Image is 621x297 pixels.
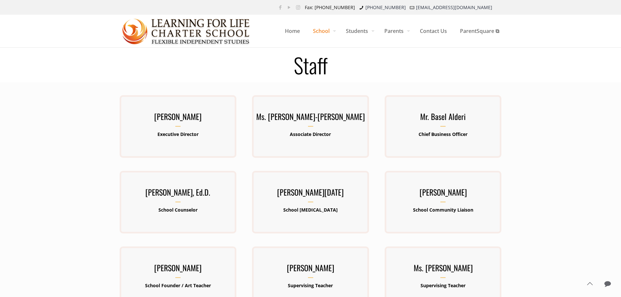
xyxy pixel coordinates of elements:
[378,15,413,47] a: Parents
[413,15,453,47] a: Contact Us
[385,110,501,127] h3: Mr. Basel Alderi
[288,282,333,289] b: Supervising Teacher
[278,21,306,41] span: Home
[385,186,501,202] h3: [PERSON_NAME]
[358,4,365,10] i: phone
[419,131,467,137] b: Chief Business Officer
[365,4,406,10] a: [PHONE_NUMBER]
[339,21,378,41] span: Students
[283,207,338,213] b: School [MEDICAL_DATA]
[409,4,416,10] i: mail
[278,15,306,47] a: Home
[252,261,369,278] h3: [PERSON_NAME]
[158,207,198,213] b: School Counselor
[421,282,466,289] b: Supervising Teacher
[122,15,250,48] img: Staff
[277,4,284,10] a: Facebook icon
[306,21,339,41] span: School
[416,4,492,10] a: [EMAIL_ADDRESS][DOMAIN_NAME]
[453,15,506,47] a: ParentSquare ⧉
[306,15,339,47] a: School
[252,110,369,127] h3: Ms. [PERSON_NAME]-[PERSON_NAME]
[252,186,369,202] h3: [PERSON_NAME][DATE]
[295,4,302,10] a: Instagram icon
[413,207,473,213] b: School Community Liaison
[286,4,293,10] a: YouTube icon
[339,15,378,47] a: Students
[157,131,199,137] b: Executive Director
[120,186,236,202] h3: [PERSON_NAME], Ed.D.
[378,21,413,41] span: Parents
[112,54,510,75] h1: Staff
[453,21,506,41] span: ParentSquare ⧉
[385,261,501,278] h3: Ms. [PERSON_NAME]
[290,131,331,137] b: Associate Director
[120,110,236,127] h3: [PERSON_NAME]
[145,282,211,289] b: School Founder / Art Teacher
[122,15,250,47] a: Learning for Life Charter School
[583,277,597,290] a: Back to top icon
[120,261,236,278] h3: [PERSON_NAME]
[413,21,453,41] span: Contact Us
